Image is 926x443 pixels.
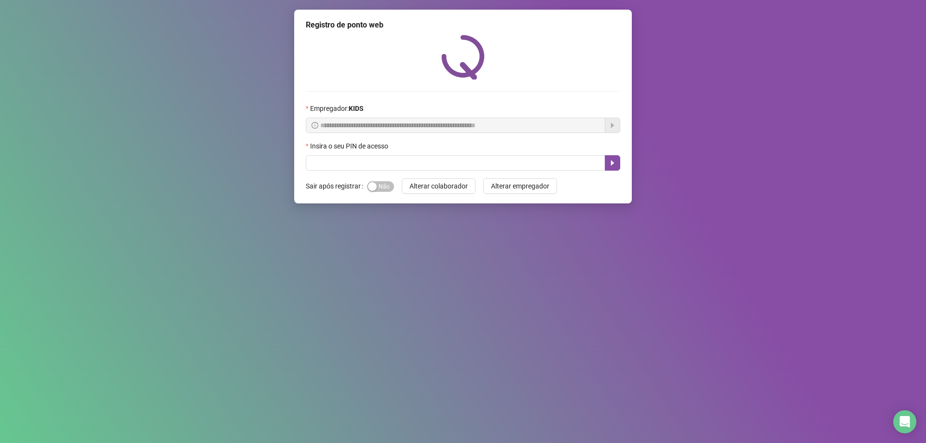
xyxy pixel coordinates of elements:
[483,178,557,194] button: Alterar empregador
[312,122,318,129] span: info-circle
[409,181,468,191] span: Alterar colaborador
[349,105,364,112] strong: KIDS
[893,410,916,433] div: Open Intercom Messenger
[306,178,367,194] label: Sair após registrar
[441,35,485,80] img: QRPoint
[306,141,395,151] label: Insira o seu PIN de acesso
[491,181,549,191] span: Alterar empregador
[609,159,616,167] span: caret-right
[306,19,620,31] div: Registro de ponto web
[310,103,364,114] span: Empregador :
[402,178,476,194] button: Alterar colaborador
